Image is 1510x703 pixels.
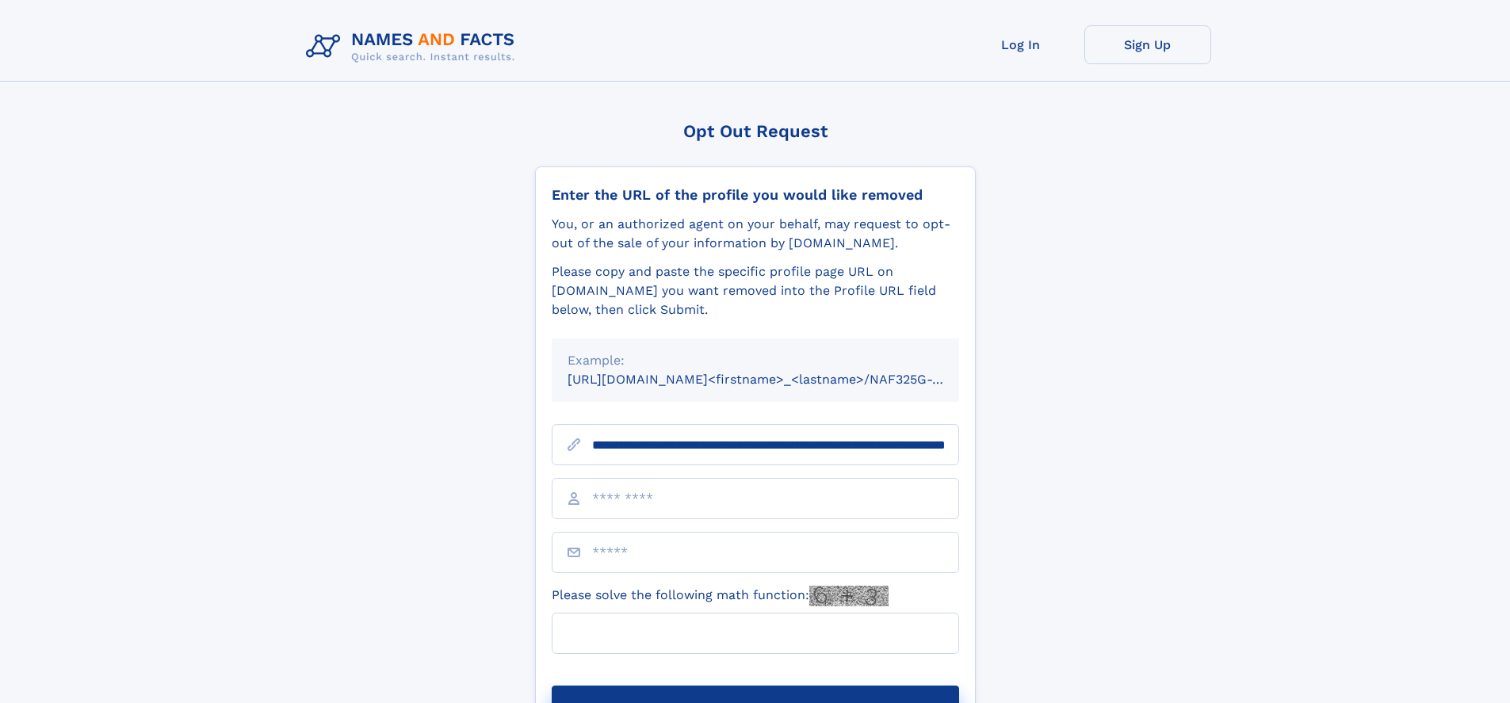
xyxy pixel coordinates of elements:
[300,25,528,68] img: Logo Names and Facts
[1084,25,1211,64] a: Sign Up
[552,586,889,606] label: Please solve the following math function:
[552,215,959,253] div: You, or an authorized agent on your behalf, may request to opt-out of the sale of your informatio...
[535,121,976,141] div: Opt Out Request
[552,262,959,319] div: Please copy and paste the specific profile page URL on [DOMAIN_NAME] you want removed into the Pr...
[958,25,1084,64] a: Log In
[568,372,989,387] small: [URL][DOMAIN_NAME]<firstname>_<lastname>/NAF325G-xxxxxxxx
[568,351,943,370] div: Example:
[552,186,959,204] div: Enter the URL of the profile you would like removed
